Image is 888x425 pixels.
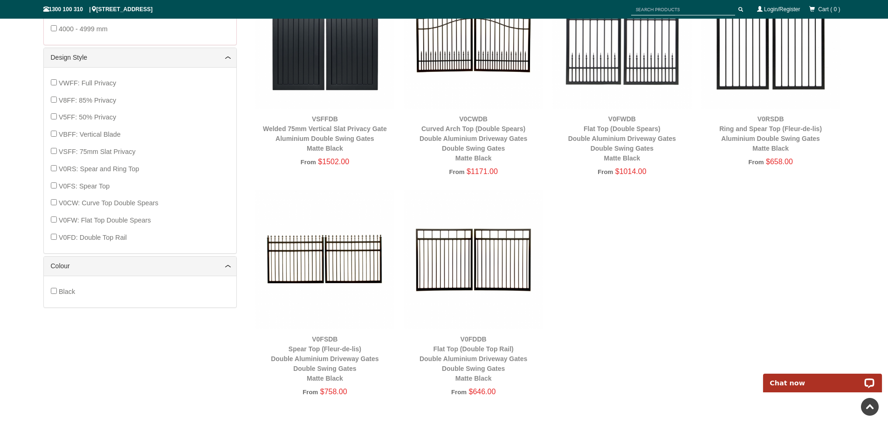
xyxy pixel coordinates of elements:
[757,363,888,392] iframe: LiveChat chat widget
[59,113,116,121] span: V5FF: 50% Privacy
[59,199,158,207] span: V0CW: Curve Top Double Spears
[59,25,108,33] span: 4000 - 4999 mm
[449,168,464,175] span: From
[318,158,349,166] span: $1502.00
[748,159,764,166] span: From
[568,115,676,162] a: V0FWDBFlat Top (Double Spears)Double Aluminium Driveway GatesDouble Swing GatesMatte Black
[59,97,116,104] span: V8FF: 85% Privacy
[51,53,229,63] a: Design Style
[467,167,498,175] span: $1171.00
[764,6,800,13] a: Login/Register
[320,388,347,396] span: $758.00
[420,115,527,162] a: V0CWDBCurved Arch Top (Double Spears)Double Aluminium Driveway GatesDouble Swing GatesMatte Black
[59,216,151,224] span: V0FW: Flat Top Double Spears
[59,234,127,241] span: V0FD: Double Top Rail
[59,148,136,155] span: VSFF: 75mm Slat Privacy
[766,158,793,166] span: $658.00
[469,388,496,396] span: $646.00
[263,115,387,152] a: VSFFDBWelded 75mm Vertical Slat Privacy GateAluminium Double Swing GatesMatte Black
[598,168,613,175] span: From
[420,335,527,382] a: V0FDDBFlat Top (Double Top Rail)Double Aluminium Driveway GatesDouble Swing GatesMatte Black
[255,190,395,329] img: V0FSDB - Spear Top (Fleur-de-lis) - Double Aluminium Driveway Gates - Double Swing Gates - Matte ...
[59,288,75,295] span: Black
[719,115,822,152] a: V0RSDBRing and Spear Top (Fleur-de-lis)Aluminium Double Swing GatesMatte Black
[631,4,735,15] input: SEARCH PRODUCTS
[404,190,543,329] img: V0FDDB - Flat Top (Double Top Rail) - Double Aluminium Driveway Gates - Double Swing Gates - Matt...
[615,167,647,175] span: $1014.00
[818,6,840,13] span: Cart ( 0 )
[271,335,379,382] a: V0FSDBSpear Top (Fleur-de-lis)Double Aluminium Driveway GatesDouble Swing GatesMatte Black
[51,261,229,271] a: Colour
[303,389,318,396] span: From
[59,182,110,190] span: V0FS: Spear Top
[59,131,121,138] span: VBFF: Vertical Blade
[59,165,139,173] span: V0RS: Spear and Ring Top
[43,6,153,13] span: 1300 100 310 | [STREET_ADDRESS]
[301,159,316,166] span: From
[59,79,116,87] span: VWFF: Full Privacy
[451,389,467,396] span: From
